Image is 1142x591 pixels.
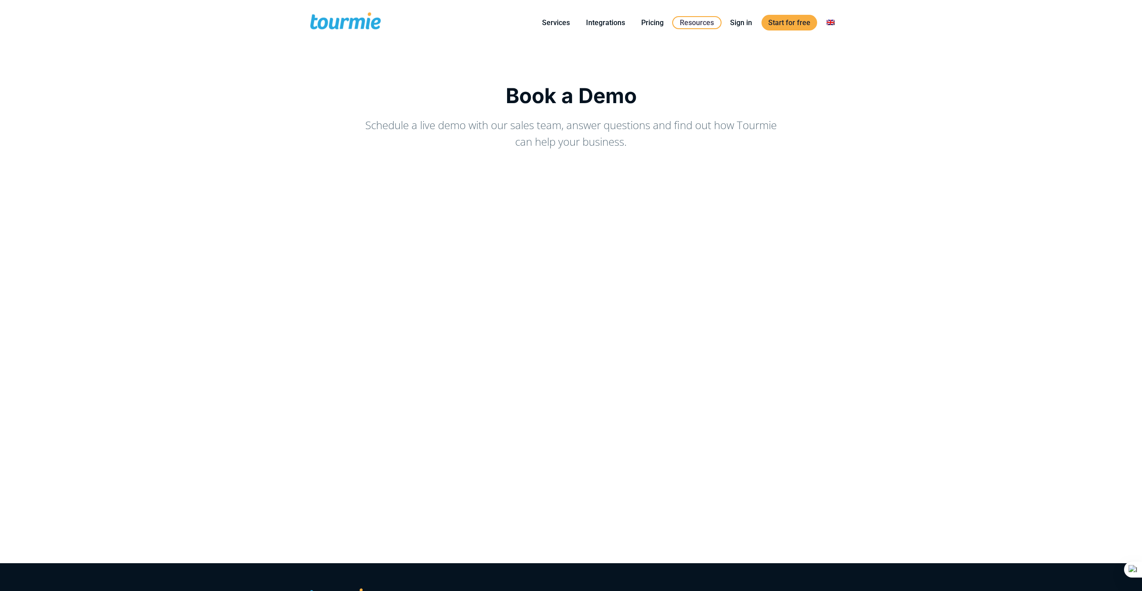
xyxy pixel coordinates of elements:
[723,17,759,28] a: Sign in
[309,83,834,108] h1: Book a Demo
[358,117,784,150] p: Schedule a live demo with our sales team, answer questions and find out how Tourmie can help your...
[761,15,817,30] a: Start for free
[579,17,632,28] a: Integrations
[634,17,670,28] a: Pricing
[535,17,577,28] a: Services
[672,16,722,29] a: Resources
